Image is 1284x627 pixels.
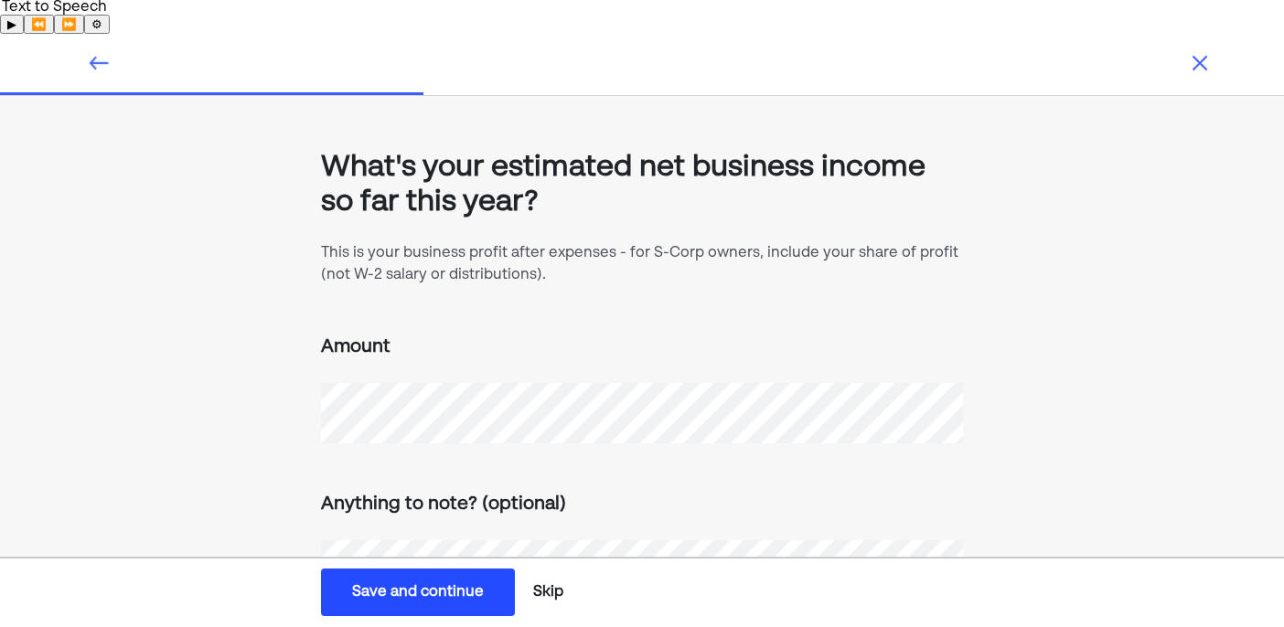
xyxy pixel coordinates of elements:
b: Amount [321,338,391,356]
b: Anything to note? (optional) [321,495,566,514]
div: Save and continue [352,581,484,603]
button: Settings [84,15,110,34]
div: This is your business profit after expenses - for S-Corp owners, include your share of profit (no... [321,242,963,286]
button: Save and continue [321,569,515,616]
div: What's your estimated net business income so far this year? [321,150,963,220]
button: Skip [526,569,571,615]
button: Previous [24,15,54,34]
button: Forward [54,15,84,34]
